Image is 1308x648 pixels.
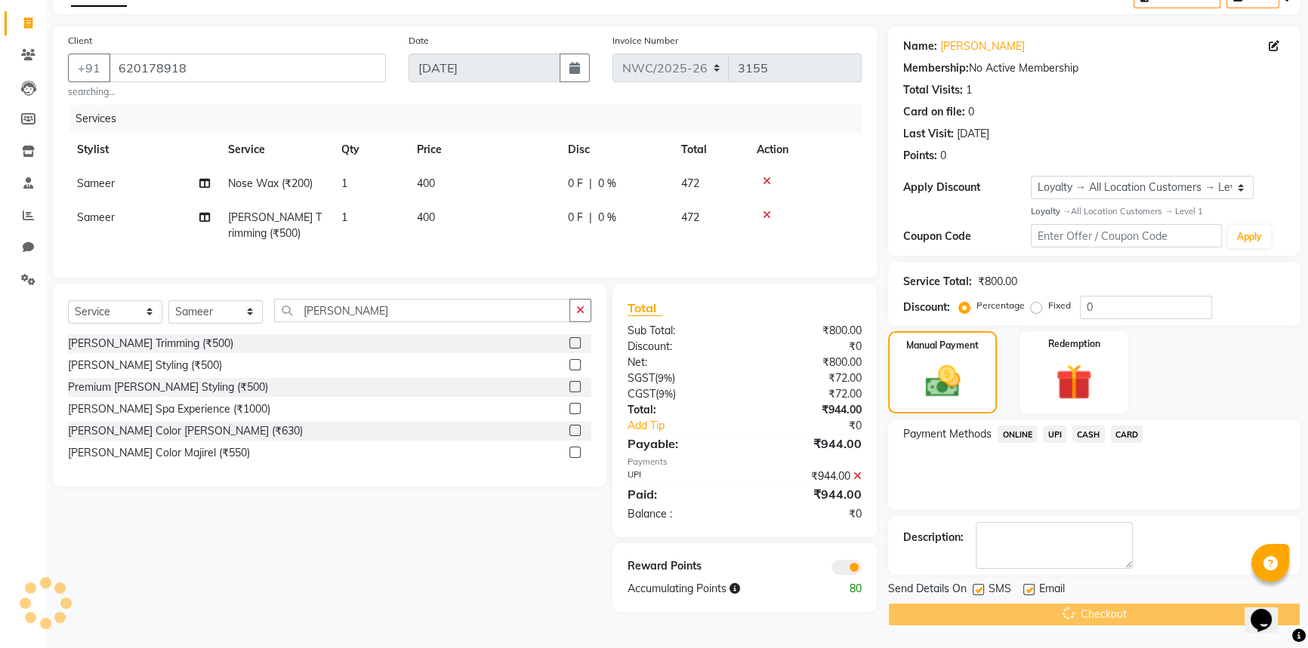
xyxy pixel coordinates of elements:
span: 0 F [568,176,583,192]
a: Add Tip [616,418,767,434]
label: Date [409,34,429,48]
th: Stylist [68,133,219,167]
th: Price [408,133,559,167]
th: Service [219,133,332,167]
span: 1 [341,210,347,224]
div: Card on file: [903,104,965,120]
div: [PERSON_NAME] Styling (₹500) [68,358,222,373]
div: [PERSON_NAME] Color [PERSON_NAME] (₹630) [68,423,303,439]
span: 9% [658,372,672,384]
div: [PERSON_NAME] Spa Experience (₹1000) [68,401,270,417]
div: UPI [616,468,745,484]
span: CASH [1072,425,1105,443]
div: [DATE] [957,126,989,142]
div: No Active Membership [903,60,1285,76]
span: Payment Methods [903,426,992,442]
div: Payable: [616,435,745,453]
img: _gift.svg [1044,360,1103,405]
th: Action [748,133,862,167]
div: Sub Total: [616,323,745,339]
div: 0 [940,148,946,164]
div: ₹944.00 [745,435,873,453]
span: UPI [1043,425,1066,443]
span: 0 % [598,176,616,192]
input: Search or Scan [274,299,570,322]
div: Points: [903,148,937,164]
div: Reward Points [616,558,745,575]
span: 472 [681,177,699,190]
div: ₹800.00 [745,323,873,339]
span: Email [1039,581,1065,600]
span: Nose Wax (₹200) [228,177,313,190]
span: Total [628,300,662,316]
div: Paid: [616,485,745,503]
div: 1 [966,82,972,98]
div: Apply Discount [903,180,1031,195]
div: ₹0 [745,339,873,355]
div: Description: [903,530,964,545]
th: Total [672,133,748,167]
div: 80 [809,581,873,597]
label: Client [68,34,92,48]
div: All Location Customers → Level 1 [1031,205,1285,218]
div: Payments [628,456,862,468]
div: Balance : [616,506,745,522]
span: | [589,210,592,226]
div: ₹800.00 [978,274,1017,290]
label: Manual Payment [906,339,979,352]
label: Fixed [1048,299,1071,312]
div: Membership: [903,60,969,76]
div: Last Visit: [903,126,954,142]
strong: Loyalty → [1031,206,1071,217]
div: Total Visits: [903,82,963,98]
div: Service Total: [903,274,972,290]
span: 0 % [598,210,616,226]
span: ONLINE [998,425,1037,443]
small: searching... [68,85,386,99]
div: Discount: [616,339,745,355]
div: Premium [PERSON_NAME] Styling (₹500) [68,379,268,395]
div: ₹944.00 [745,485,873,503]
div: ₹800.00 [745,355,873,370]
span: SGST [628,371,655,385]
label: Invoice Number [612,34,678,48]
div: Discount: [903,299,950,315]
div: Net: [616,355,745,370]
span: CGST [628,387,656,401]
input: Search by Name/Mobile/Email/Code [109,54,386,82]
th: Qty [332,133,408,167]
span: | [589,176,592,192]
div: ₹944.00 [745,402,873,418]
div: Services [69,105,873,133]
div: ₹944.00 [745,468,873,484]
div: [PERSON_NAME] Color Majirel (₹550) [68,445,250,461]
span: 0 F [568,210,583,226]
div: ( ) [616,370,745,386]
span: SMS [989,581,1011,600]
div: ₹72.00 [745,386,873,402]
div: Name: [903,38,937,54]
div: Coupon Code [903,229,1031,244]
button: +91 [68,54,110,82]
button: Apply [1228,226,1271,248]
div: 0 [968,104,974,120]
span: CARD [1111,425,1143,443]
iframe: chat widget [1245,588,1293,633]
a: [PERSON_NAME] [940,38,1025,54]
label: Percentage [976,299,1025,312]
span: Sameer [77,177,115,190]
span: 472 [681,210,699,224]
th: Disc [559,133,672,167]
input: Enter Offer / Coupon Code [1031,224,1222,247]
span: 9% [659,388,673,400]
div: ₹0 [766,418,873,434]
span: Send Details On [888,581,967,600]
div: ₹0 [745,506,873,522]
div: Total: [616,402,745,418]
span: Sameer [77,210,115,224]
span: 1 [341,177,347,190]
div: ( ) [616,386,745,402]
span: 400 [417,210,435,224]
img: _cash.svg [915,361,971,401]
div: [PERSON_NAME] Trimming (₹500) [68,336,233,352]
